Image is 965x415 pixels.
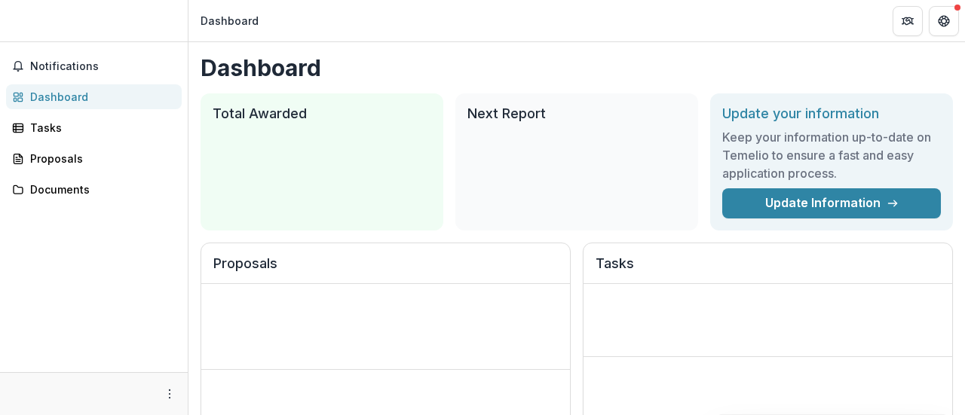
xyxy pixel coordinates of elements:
[893,6,923,36] button: Partners
[201,54,953,81] h1: Dashboard
[213,105,431,122] h2: Total Awarded
[30,60,176,73] span: Notifications
[6,146,182,171] a: Proposals
[30,151,170,166] div: Proposals
[596,255,940,284] h2: Tasks
[201,13,259,29] div: Dashboard
[30,182,170,197] div: Documents
[6,84,182,109] a: Dashboard
[195,10,265,32] nav: breadcrumb
[161,385,179,403] button: More
[722,188,941,218] a: Update Information
[6,54,182,78] button: Notifications
[213,255,558,284] h2: Proposals
[30,120,170,136] div: Tasks
[722,128,941,182] h3: Keep your information up-to-date on Temelio to ensure a fast and easy application process.
[6,115,182,140] a: Tasks
[722,105,941,122] h2: Update your information
[929,6,959,36] button: Get Help
[467,105,686,122] h2: Next Report
[30,89,170,105] div: Dashboard
[6,177,182,202] a: Documents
